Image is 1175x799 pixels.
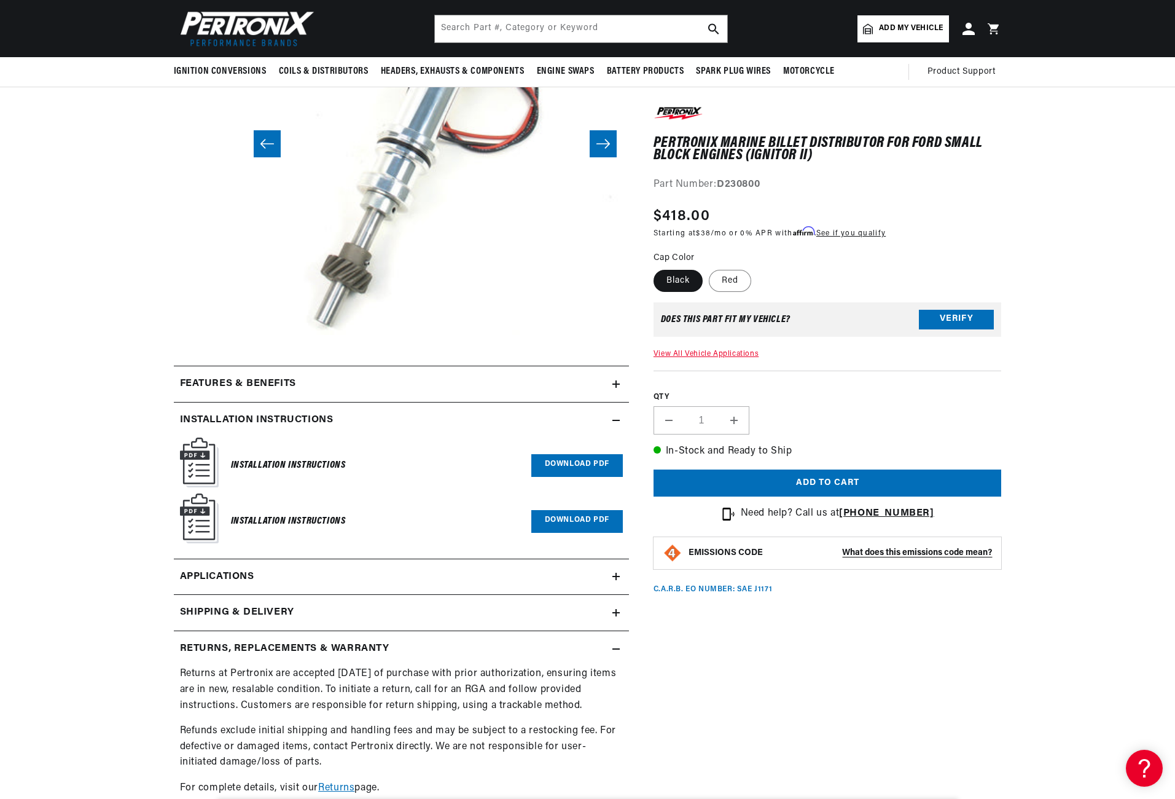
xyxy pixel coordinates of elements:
[180,723,623,771] p: Refunds exclude initial shipping and handling fees and may be subject to a restocking fee. For de...
[174,559,629,596] a: Applications
[435,15,727,42] input: Search Part #, Category or Keyword
[231,457,346,474] h6: Installation Instructions
[654,178,1002,194] div: Part Number:
[537,65,595,78] span: Engine Swaps
[174,595,629,631] summary: Shipping & Delivery
[654,205,710,227] span: $418.00
[174,366,629,402] summary: Features & Benefits
[663,543,682,563] img: Emissions code
[654,227,886,239] p: Starting at /mo or 0% APR with .
[531,454,623,477] a: Download PDF
[381,65,525,78] span: Headers, Exhausts & Components
[654,350,759,358] a: View All Vehicle Applications
[661,315,790,325] div: Does This part fit My vehicle?
[180,376,296,392] h2: Features & Benefits
[717,180,760,190] strong: D230800
[927,65,996,79] span: Product Support
[654,270,703,292] label: Black
[689,548,993,559] button: EMISSIONS CODEWhat does this emissions code mean?
[709,270,751,292] label: Red
[696,230,711,237] span: $38
[174,57,273,86] summary: Ignition Conversions
[842,548,992,557] strong: What does this emissions code mean?
[879,23,943,34] span: Add my vehicle
[180,412,334,428] h2: Installation instructions
[654,584,772,595] p: C.A.R.B. EO Number: SAE J1171
[375,57,531,86] summary: Headers, Exhausts & Components
[254,130,281,157] button: Slide left
[531,510,623,533] a: Download PDF
[783,65,835,78] span: Motorcycle
[279,65,369,78] span: Coils & Distributors
[777,57,841,86] summary: Motorcycle
[180,605,294,621] h2: Shipping & Delivery
[654,137,1002,162] h1: PerTronix Marine Billet Distributor for Ford Small Block Engines (Ignitor II)
[531,57,601,86] summary: Engine Swaps
[919,310,994,329] button: Verify
[690,57,777,86] summary: Spark Plug Wires
[180,569,254,585] span: Applications
[180,438,219,487] img: Instruction Manual
[607,65,684,78] span: Battery Products
[273,57,375,86] summary: Coils & Distributors
[180,641,389,657] h2: Returns, Replacements & Warranty
[700,15,727,42] button: search button
[793,227,814,236] span: Affirm
[689,548,763,557] strong: EMISSIONS CODE
[654,251,696,264] legend: Cap Color
[816,230,886,237] a: See if you qualify - Learn more about Affirm Financing (opens in modal)
[180,666,623,714] p: Returns at Pertronix are accepted [DATE] of purchase with prior authorization, ensuring items are...
[601,57,690,86] summary: Battery Products
[590,130,617,157] button: Slide right
[231,513,346,530] h6: Installation Instructions
[857,15,948,42] a: Add my vehicle
[839,508,934,518] a: [PHONE_NUMBER]
[174,403,629,438] summary: Installation instructions
[180,494,219,543] img: Instruction Manual
[654,393,1002,403] label: QTY
[174,631,629,667] summary: Returns, Replacements & Warranty
[318,783,354,793] a: Returns
[741,506,934,522] p: Need help? Call us at
[174,65,267,78] span: Ignition Conversions
[654,470,1002,497] button: Add to cart
[180,781,623,797] p: For complete details, visit our page.
[696,65,771,78] span: Spark Plug Wires
[654,444,1002,460] p: In-Stock and Ready to Ship
[174,7,315,50] img: Pertronix
[927,57,1002,87] summary: Product Support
